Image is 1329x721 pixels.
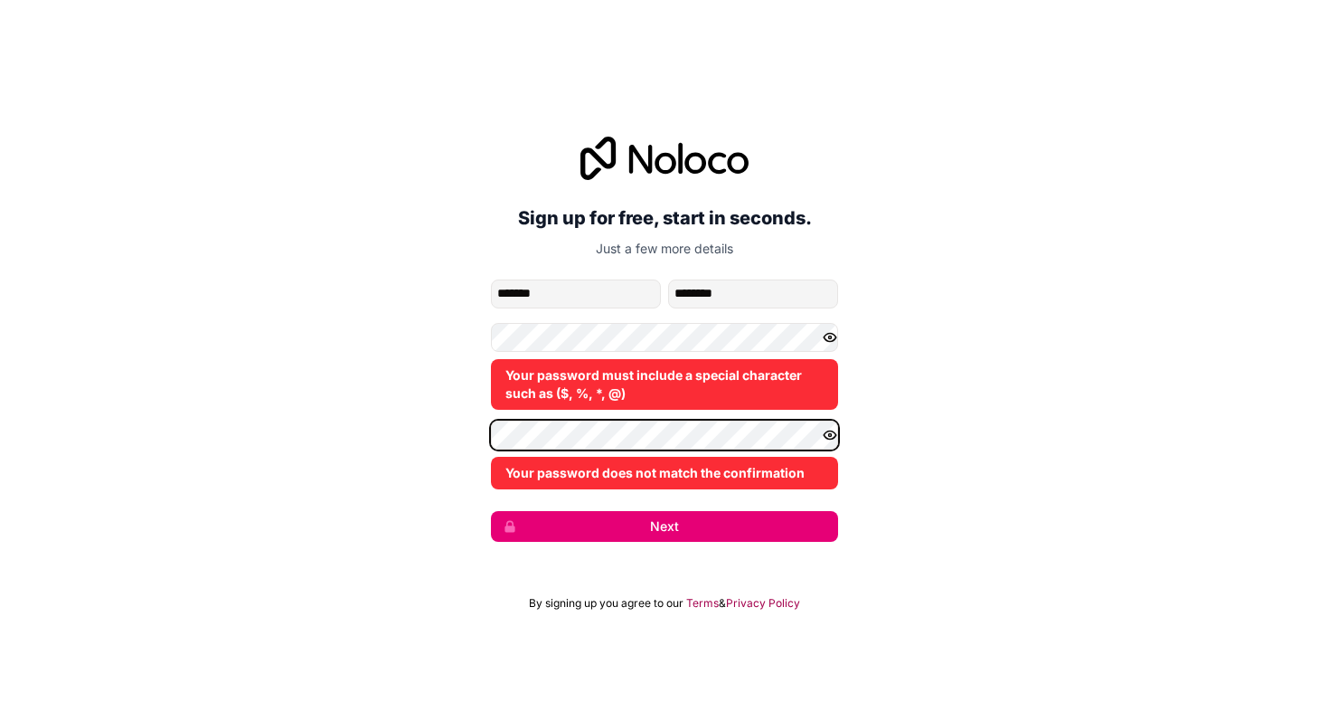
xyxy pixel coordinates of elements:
div: Your password does not match the confirmation [491,457,838,489]
input: Password [491,323,838,352]
input: family-name [668,280,838,308]
a: Privacy Policy [726,596,800,611]
div: Your password must include a special character such as ($, %, *, @) [491,359,838,410]
input: Confirm password [491,421,838,450]
p: Just a few more details [491,240,838,258]
h2: Sign up for free, start in seconds. [491,202,838,234]
button: Next [491,511,838,542]
span: & [719,596,726,611]
input: given-name [491,280,661,308]
a: Terms [686,596,719,611]
span: By signing up you agree to our [529,596,683,611]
